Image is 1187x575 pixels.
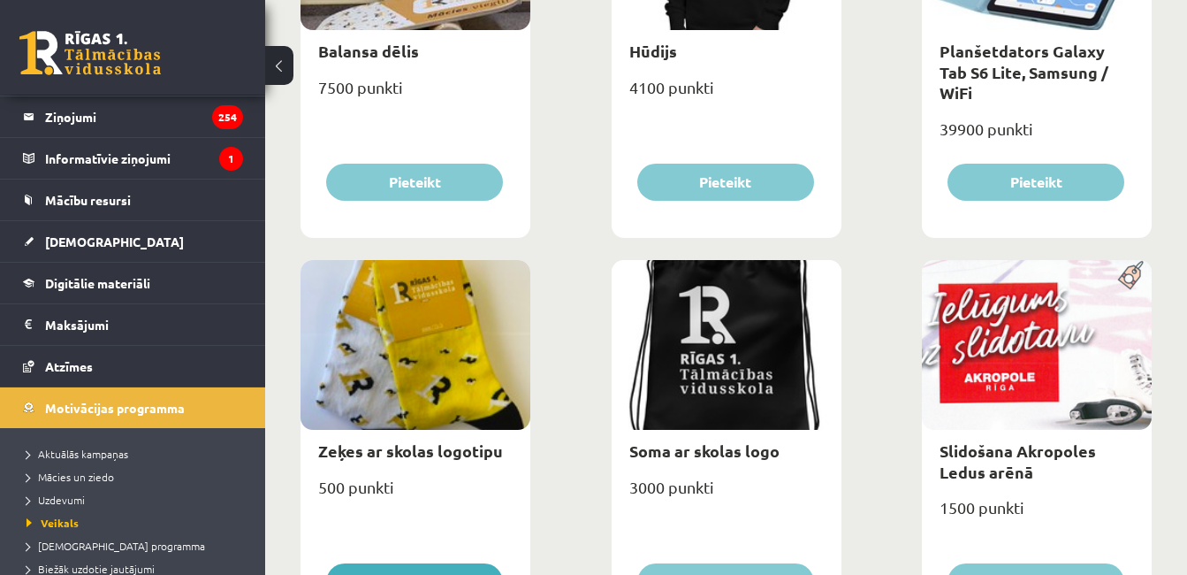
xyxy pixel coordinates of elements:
[45,304,243,345] legend: Maksājumi
[947,164,1124,201] button: Pieteikt
[45,275,150,291] span: Digitālie materiāli
[219,147,243,171] i: 1
[612,73,841,117] div: 4100 punkti
[27,446,247,462] a: Aktuālās kampaņas
[612,472,841,517] div: 3000 punkti
[45,138,243,179] legend: Informatīvie ziņojumi
[629,441,780,461] a: Soma ar skolas logo
[318,441,503,461] a: Zeķes ar skolas logotipu
[27,492,247,508] a: Uzdevumi
[23,96,243,137] a: Ziņojumi254
[922,114,1152,158] div: 39900 punkti
[27,470,114,484] span: Mācies un ziedo
[23,346,243,387] a: Atzīmes
[629,41,677,61] a: Hūdijs
[27,469,247,485] a: Mācies un ziedo
[1112,260,1152,290] img: Populāra prece
[23,221,243,262] a: [DEMOGRAPHIC_DATA]
[45,400,185,416] span: Motivācijas programma
[27,493,85,507] span: Uzdevumi
[212,105,243,129] i: 254
[922,493,1152,537] div: 1500 punkti
[19,31,161,75] a: Rīgas 1. Tālmācības vidusskola
[23,138,243,179] a: Informatīvie ziņojumi1
[301,73,530,117] div: 7500 punkti
[318,41,419,61] a: Balansa dēlis
[23,304,243,345] a: Maksājumi
[45,358,93,374] span: Atzīmes
[326,164,503,201] button: Pieteikt
[27,447,128,461] span: Aktuālās kampaņas
[27,515,247,531] a: Veikals
[45,234,184,249] span: [DEMOGRAPHIC_DATA]
[637,164,814,201] button: Pieteikt
[940,441,1096,481] a: Slidošana Akropoles Ledus arēnā
[23,387,243,428] a: Motivācijas programma
[301,472,530,517] div: 500 punkti
[27,516,79,530] span: Veikals
[27,538,247,554] a: [DEMOGRAPHIC_DATA] programma
[27,539,205,553] span: [DEMOGRAPHIC_DATA] programma
[940,41,1108,103] a: Planšetdators Galaxy Tab S6 Lite, Samsung / WiFi
[23,180,243,220] a: Mācību resursi
[23,263,243,303] a: Digitālie materiāli
[45,192,131,208] span: Mācību resursi
[45,96,243,137] legend: Ziņojumi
